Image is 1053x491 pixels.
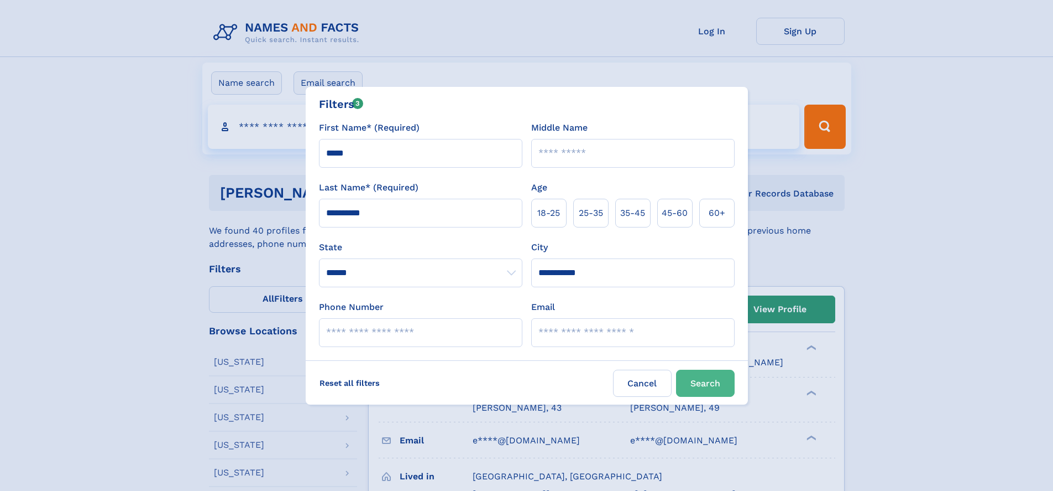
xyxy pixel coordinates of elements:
[319,121,420,135] label: First Name* (Required)
[537,206,560,220] span: 18‑25
[579,206,603,220] span: 25‑35
[531,121,588,135] label: Middle Name
[613,370,672,397] label: Cancel
[709,206,725,220] span: 60+
[312,370,387,396] label: Reset all filters
[531,181,547,194] label: Age
[319,301,384,314] label: Phone Number
[319,96,364,112] div: Filters
[531,301,555,314] label: Email
[620,206,645,220] span: 35‑45
[531,241,548,254] label: City
[662,206,688,220] span: 45‑60
[676,370,735,397] button: Search
[319,181,418,194] label: Last Name* (Required)
[319,241,522,254] label: State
